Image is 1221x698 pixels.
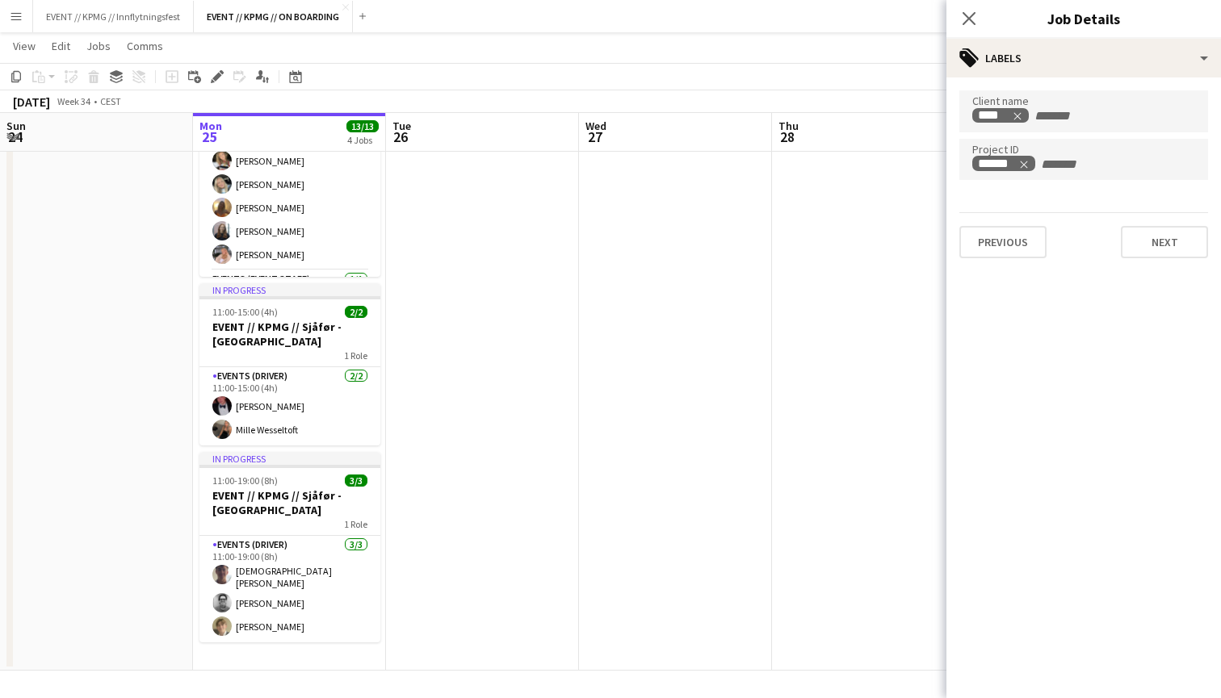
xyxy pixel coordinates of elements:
app-card-role: Events (Event Staff)5/508:30-12:30 (4h)[PERSON_NAME][PERSON_NAME][PERSON_NAME][PERSON_NAME][PERSO... [199,122,380,270]
a: Edit [45,36,77,56]
span: 28 [776,127,799,146]
span: 25 [197,127,222,146]
span: Tue [392,119,411,133]
span: 24 [4,127,26,146]
span: Edit [52,39,70,53]
span: 13/13 [346,120,379,132]
delete-icon: Remove tag [1010,109,1023,122]
a: View [6,36,42,56]
h3: Job Details [946,8,1221,29]
div: [DATE] [13,94,50,110]
span: 1 Role [344,518,367,530]
span: Sun [6,119,26,133]
span: 11:00-19:00 (8h) [212,474,278,487]
span: 2/2 [345,306,367,318]
app-card-role: Events (Event Staff)1/1 [199,270,380,325]
button: EVENT // KPMG // Innflytningsfest [33,1,194,32]
button: Next [1121,226,1208,258]
span: Wed [585,119,606,133]
span: Thu [778,119,799,133]
div: CEST [100,95,121,107]
app-card-role: Events (Driver)3/311:00-19:00 (8h)[DEMOGRAPHIC_DATA][PERSON_NAME][PERSON_NAME][PERSON_NAME] [199,536,380,642]
input: + Label [1033,109,1101,123]
div: In progress [199,452,380,465]
div: 4 Jobs [347,134,378,146]
button: EVENT // KPMG // ON BOARDING [194,1,353,32]
app-card-role: Events (Driver)2/211:00-15:00 (4h)[PERSON_NAME]Mille Wesseltoft [199,367,380,445]
a: Jobs [80,36,117,56]
app-job-card: In progress11:00-19:00 (8h)3/3EVENT // KPMG // Sjåfør - [GEOGRAPHIC_DATA]1 RoleEvents (Driver)3/3... [199,452,380,642]
span: 11:00-15:00 (4h) [212,306,278,318]
span: 26 [390,127,411,146]
span: Jobs [86,39,111,53]
input: + Label [1039,157,1108,172]
div: Labels [946,39,1221,77]
delete-icon: Remove tag [1017,157,1030,170]
div: 251120 [978,157,1030,170]
button: Previous [959,226,1047,258]
div: In progress [199,283,380,296]
div: KPMG [978,109,1023,122]
span: Mon [199,119,222,133]
span: 1 Role [344,349,367,362]
a: Comms [120,36,170,56]
app-job-card: In progress08:30-15:00 (6h30m)6/6EVENT // KPMG // Bagasjehåndtering2 RolesEvents (Event Staff)5/5... [199,38,380,277]
h3: EVENT // KPMG // Sjåfør - [GEOGRAPHIC_DATA] [199,320,380,349]
span: Week 34 [53,95,94,107]
span: 3/3 [345,474,367,487]
h3: EVENT // KPMG // Sjåfør - [GEOGRAPHIC_DATA] [199,488,380,517]
span: View [13,39,36,53]
span: Comms [127,39,163,53]
span: 27 [583,127,606,146]
app-job-card: In progress11:00-15:00 (4h)2/2EVENT // KPMG // Sjåfør - [GEOGRAPHIC_DATA]1 RoleEvents (Driver)2/2... [199,283,380,445]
